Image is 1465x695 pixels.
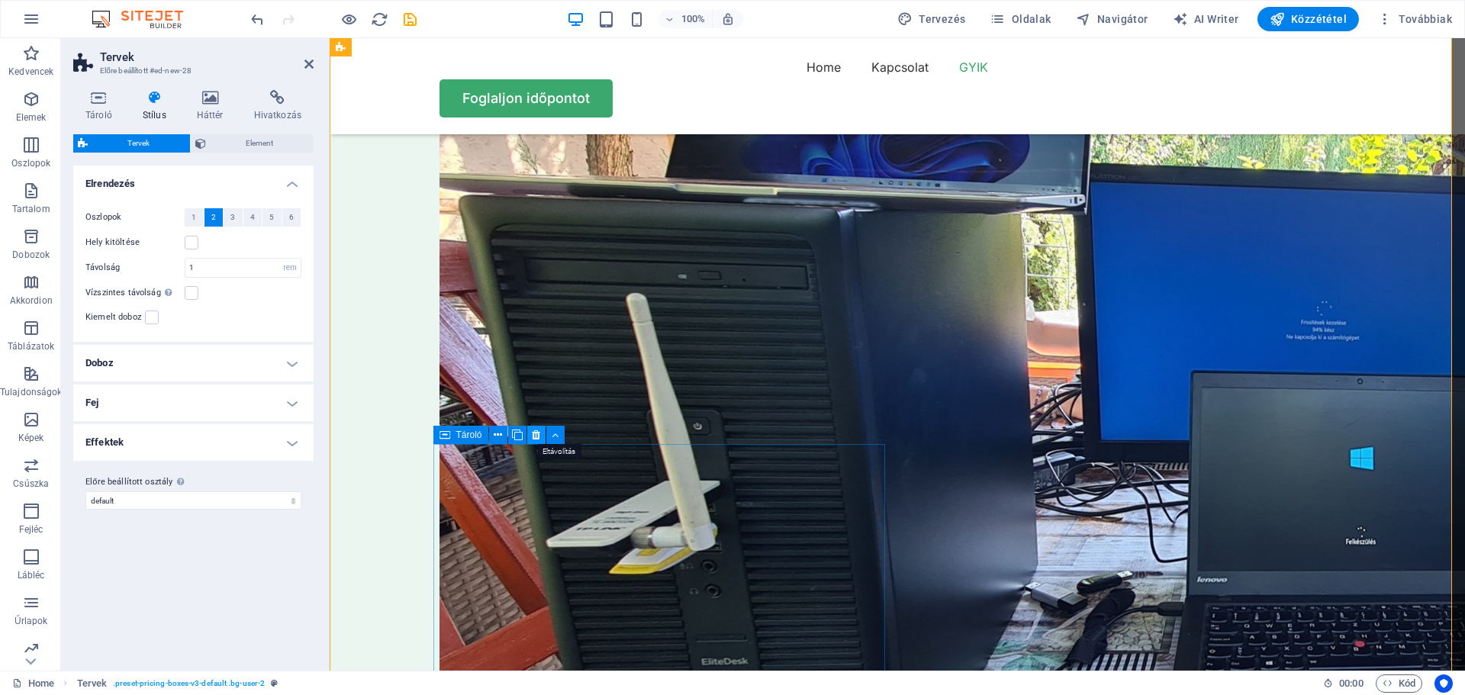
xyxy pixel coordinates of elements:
[16,111,47,124] p: Elemek
[11,157,50,169] p: Oszlopok
[271,679,278,687] i: Ez az elem egy testreszabható előre beállítás
[12,674,54,693] a: Kattintson a kijelölés megszüntetéséhez. Dupla kattintás az oldalak megnyitásához
[18,569,45,581] p: Lábléc
[85,233,185,252] label: Hely kitöltése
[77,674,108,693] span: Kattintson a kijelöléshez. Dupla kattintás az szerkesztéshez
[12,249,50,261] p: Dobozok
[721,12,735,26] i: Átméretezés esetén automatikusan beállítja a nagyítási szintet a választott eszköznek megfelelően.
[658,10,713,28] button: 100%
[73,166,314,193] h4: Elrendezés
[1376,674,1422,693] button: Kód
[230,208,235,227] span: 3
[990,11,1051,27] span: Oldalak
[282,208,301,227] button: 6
[1339,674,1363,693] span: 00 00
[185,90,242,122] h4: Háttér
[984,7,1057,31] button: Oldalak
[1173,11,1239,27] span: AI Writer
[73,90,130,122] h4: Tároló
[891,7,972,31] button: Tervezés
[130,90,185,122] h4: Stílus
[100,64,283,78] h3: Előre beállított #ed-new-28
[85,473,301,491] label: Előre beállított osztály
[18,432,44,444] p: Képek
[73,385,314,421] h4: Fej
[8,66,53,78] p: Kedvencek
[249,11,266,28] i: Visszavonás: Kiemelt doboz (true -> false) (Ctrl+Z)
[92,134,185,153] span: Tervek
[1383,674,1415,693] span: Kód
[456,430,482,439] span: Tároló
[891,7,972,31] div: Tervezés (Ctrl+Alt+Y)
[14,615,47,627] p: Űrlapok
[73,424,314,461] h4: Effektek
[1076,11,1148,27] span: Navigátor
[340,10,358,28] button: Kattintson ide az előnézeti módból való kilépéshez és a szerkesztés folytatásához
[242,90,314,122] h4: Hivatkozás
[1070,7,1154,31] button: Navigátor
[113,674,265,693] span: . preset-pricing-boxes-v3-default .bg-user-2
[73,134,190,153] button: Tervek
[1270,11,1347,27] span: Közzététel
[191,134,314,153] button: Element
[211,134,309,153] span: Element
[538,444,582,459] mark: Eltávolítás
[1167,7,1245,31] button: AI Writer
[12,203,50,215] p: Tartalom
[77,674,279,693] nav: breadcrumb
[243,208,262,227] button: 4
[73,345,314,381] h4: Doboz
[250,208,255,227] span: 4
[681,10,706,28] h6: 100%
[13,478,49,490] p: Csúszka
[1323,674,1364,693] h6: Munkamenet idő
[289,208,294,227] span: 6
[192,208,196,227] span: 1
[10,294,53,307] p: Akkordion
[204,208,224,227] button: 2
[85,208,185,227] label: Oszlopok
[1434,674,1453,693] button: Usercentrics
[88,10,202,28] img: Editor Logo
[1350,677,1352,689] span: :
[1377,11,1452,27] span: Továbbiak
[401,11,419,28] i: Mentés (Ctrl+S)
[211,208,216,227] span: 2
[8,340,54,352] p: Táblázatok
[248,10,266,28] button: undo
[224,208,243,227] button: 3
[1257,7,1359,31] button: Közzététel
[19,523,43,536] p: Fejléc
[100,50,314,64] h2: Tervek
[371,11,388,28] i: Weboldal újratöltése
[370,10,388,28] button: reload
[262,208,282,227] button: 5
[1371,7,1458,31] button: Továbbiak
[185,208,204,227] button: 1
[85,308,145,327] label: Kiemelt doboz
[897,11,966,27] span: Tervezés
[401,10,419,28] button: save
[85,284,185,302] label: Vízszintes távolság
[85,263,185,272] label: Távolság
[269,208,274,227] span: 5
